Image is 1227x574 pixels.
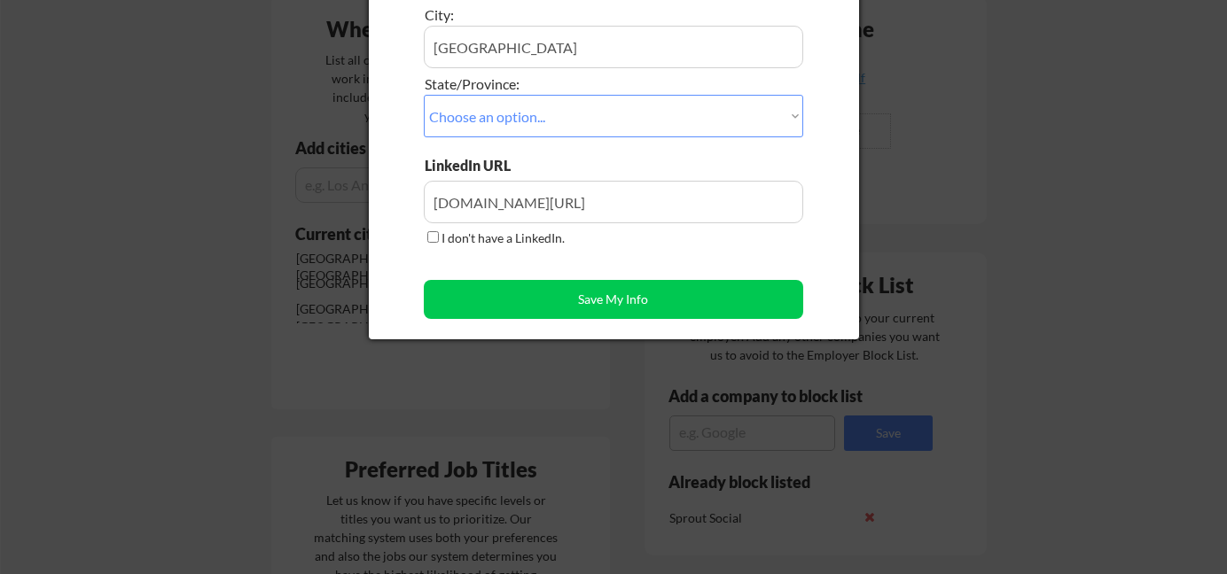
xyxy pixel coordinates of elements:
input: e.g. Los Angeles [424,26,803,68]
div: City: [425,5,704,25]
button: Save My Info [424,280,803,319]
div: State/Province: [425,74,704,94]
input: Type here... [424,181,803,223]
label: I don't have a LinkedIn. [442,230,565,245]
div: LinkedIn URL [425,156,557,175]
